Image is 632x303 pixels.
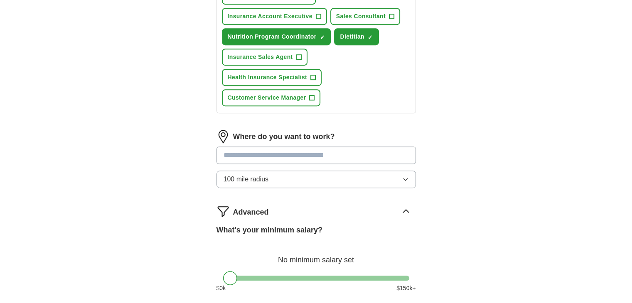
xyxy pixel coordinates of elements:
span: Health Insurance Specialist [228,73,307,82]
span: Dietitian [340,32,364,41]
button: Sales Consultant [330,8,400,25]
span: $ 0 k [216,284,226,293]
span: ✓ [368,34,373,41]
span: ✓ [320,34,325,41]
span: Insurance Sales Agent [228,53,293,61]
div: No minimum salary set [216,246,416,266]
span: Sales Consultant [336,12,386,21]
button: Dietitian✓ [334,28,379,45]
span: 100 mile radius [224,174,269,184]
button: Nutrition Program Coordinator✓ [222,28,331,45]
button: Health Insurance Specialist [222,69,322,86]
button: Insurance Account Executive [222,8,327,25]
span: Nutrition Program Coordinator [228,32,317,41]
button: 100 mile radius [216,171,416,188]
img: location.png [216,130,230,143]
span: $ 150 k+ [396,284,416,293]
img: filter [216,205,230,218]
span: Advanced [233,207,269,218]
span: Insurance Account Executive [228,12,312,21]
span: Customer Service Manager [228,93,306,102]
button: Insurance Sales Agent [222,49,307,66]
label: What's your minimum salary? [216,225,322,236]
button: Customer Service Manager [222,89,321,106]
label: Where do you want to work? [233,131,335,142]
